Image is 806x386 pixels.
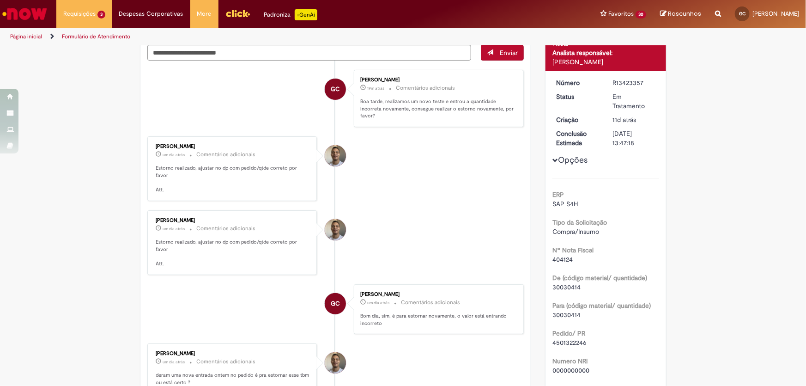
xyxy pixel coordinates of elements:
[197,358,256,366] small: Comentários adicionais
[396,84,455,92] small: Comentários adicionais
[163,359,185,365] time: 27/08/2025 08:47:43
[360,292,514,297] div: [PERSON_NAME]
[739,11,745,17] span: GC
[325,79,346,100] div: Gabriele Vitoria de Oliveira Correa
[97,11,105,18] span: 3
[367,86,384,91] time: 28/08/2025 14:25:33
[552,190,564,199] b: ERP
[552,200,578,208] span: SAP S4H
[367,86,384,91] span: 19m atrás
[325,219,346,240] div: Joziano De Jesus Oliveira
[331,78,340,100] span: GC
[163,152,185,158] span: um dia atrás
[63,9,96,18] span: Requisições
[225,6,250,20] img: click_logo_yellow_360x200.png
[156,239,310,268] p: Estorno realizado, ajustar no dp com pedido/qtde correto por favor Att.
[481,45,524,61] button: Enviar
[608,9,634,18] span: Favoritos
[119,9,183,18] span: Despesas Corporativas
[613,115,656,124] div: 18/08/2025 08:44:31
[552,338,587,347] span: 4501322246
[552,274,647,282] b: De (código material/ quantidade)
[156,351,310,356] div: [PERSON_NAME]
[549,78,606,87] dt: Número
[660,10,701,18] a: Rascunhos
[360,77,514,83] div: [PERSON_NAME]
[163,152,185,158] time: 27/08/2025 09:24:36
[197,151,256,159] small: Comentários adicionais
[367,300,389,306] time: 27/08/2025 09:05:06
[668,9,701,18] span: Rascunhos
[10,33,42,40] a: Página inicial
[549,92,606,101] dt: Status
[613,116,636,124] time: 18/08/2025 08:44:31
[295,9,317,20] p: +GenAi
[1,5,48,23] img: ServiceNow
[552,311,581,319] span: 30030414
[360,312,514,327] p: Bom dia, sim, é para estornar novamente, o valor está entrando incorreto
[156,218,310,223] div: [PERSON_NAME]
[331,293,340,315] span: GC
[552,227,599,236] span: Compra/Insumo
[636,11,646,18] span: 30
[500,49,518,57] span: Enviar
[552,366,589,374] span: 0000000000
[613,78,656,87] div: R13423357
[552,357,588,365] b: Numero NRI
[552,246,594,254] b: Nº Nota Fiscal
[367,300,389,306] span: um dia atrás
[752,10,799,18] span: [PERSON_NAME]
[163,359,185,365] span: um dia atrás
[613,92,656,110] div: Em Tratamento
[7,28,530,45] ul: Trilhas de página
[325,293,346,314] div: Gabriele Vitoria de Oliveira Correa
[325,145,346,166] div: Joziano De Jesus Oliveira
[156,144,310,149] div: [PERSON_NAME]
[552,255,573,263] span: 404124
[613,129,656,147] div: [DATE] 13:47:18
[613,116,636,124] span: 11d atrás
[552,57,659,67] div: [PERSON_NAME]
[552,329,585,337] b: Pedido/ PR
[147,45,472,61] textarea: Digite sua mensagem aqui...
[360,98,514,120] p: Boa tarde, realizamos um novo teste e entrou a quantidade incorreta novamente, consegue realizar ...
[325,352,346,374] div: Joziano De Jesus Oliveira
[264,9,317,20] div: Padroniza
[549,115,606,124] dt: Criação
[552,283,581,291] span: 30030414
[549,129,606,147] dt: Conclusão Estimada
[156,165,310,194] p: Estorno realizado, ajustar no dp com pedido/qtde correto por favor Att.
[552,218,607,227] b: Tipo da Solicitação
[552,301,651,310] b: Para (código material/ quantidade)
[163,226,185,232] span: um dia atrás
[401,299,460,306] small: Comentários adicionais
[163,226,185,232] time: 27/08/2025 09:24:24
[197,9,212,18] span: More
[62,33,130,40] a: Formulário de Atendimento
[552,48,659,57] div: Analista responsável:
[197,225,256,233] small: Comentários adicionais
